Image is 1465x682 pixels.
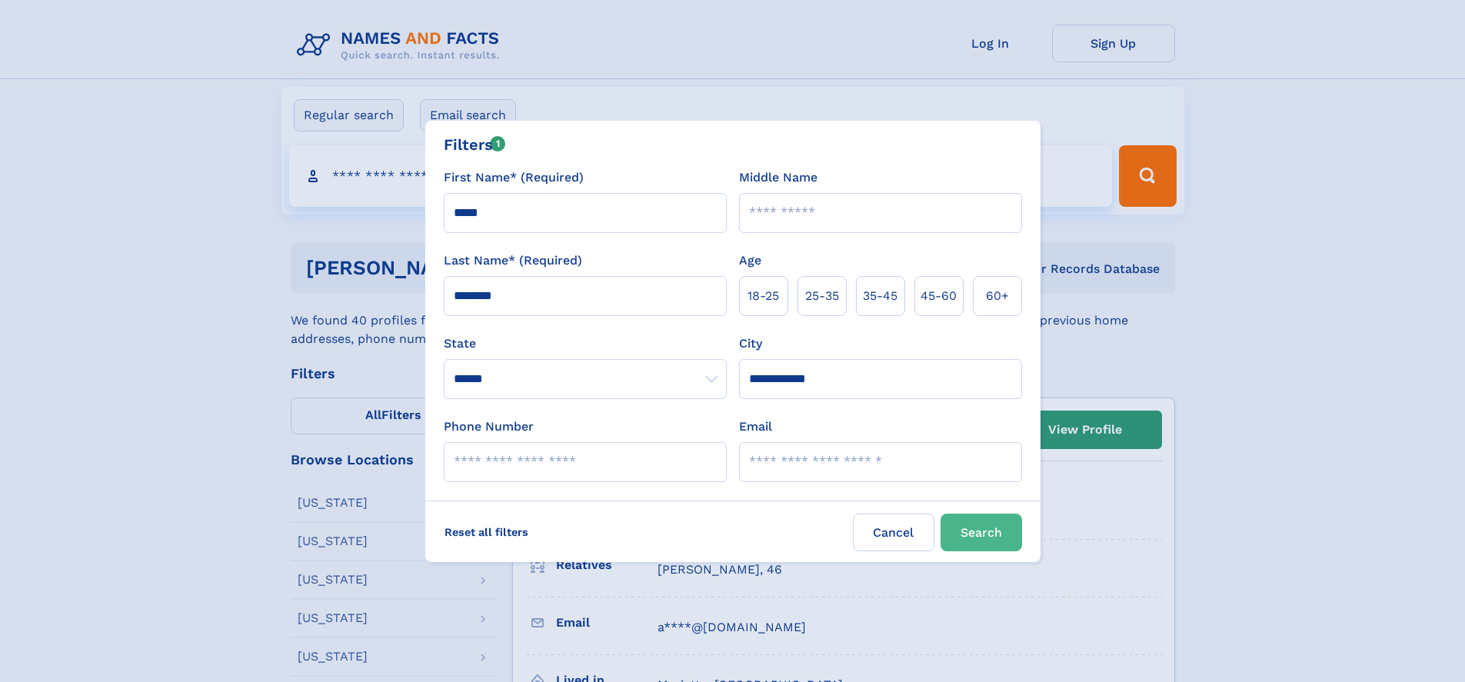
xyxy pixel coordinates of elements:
span: 35‑45 [863,287,897,305]
span: 25‑35 [805,287,839,305]
label: Reset all filters [435,514,538,551]
button: Search [941,514,1022,551]
label: Email [739,418,772,436]
div: Filters [444,133,506,156]
label: Phone Number [444,418,534,436]
span: 45‑60 [921,287,957,305]
span: 60+ [986,287,1009,305]
label: First Name* (Required) [444,168,584,187]
label: State [444,334,727,353]
span: 18‑25 [747,287,779,305]
label: City [739,334,762,353]
label: Cancel [853,514,934,551]
label: Middle Name [739,168,817,187]
label: Last Name* (Required) [444,251,582,270]
label: Age [739,251,761,270]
